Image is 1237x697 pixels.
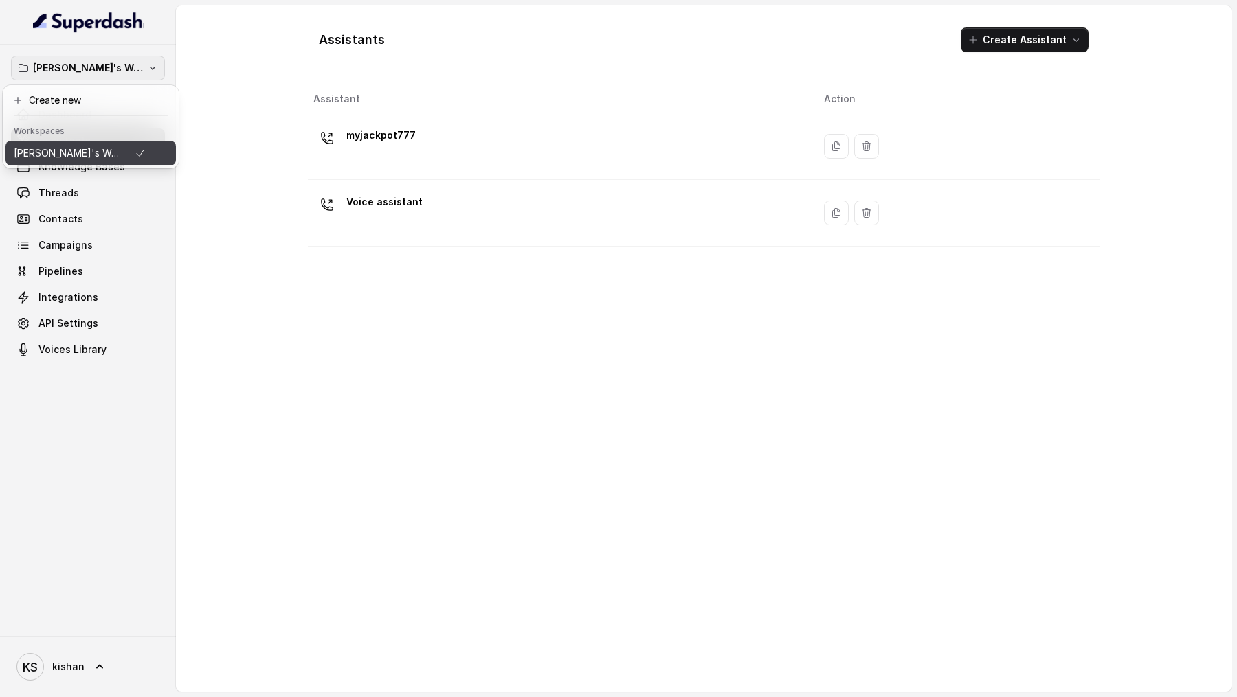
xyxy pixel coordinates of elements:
header: Workspaces [5,119,176,141]
button: [PERSON_NAME]'s Workspace [11,56,165,80]
div: [PERSON_NAME]'s Workspace [3,85,179,168]
p: [PERSON_NAME]'s Workspace [14,145,124,161]
p: [PERSON_NAME]'s Workspace [33,60,143,76]
button: Create new [5,88,176,113]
